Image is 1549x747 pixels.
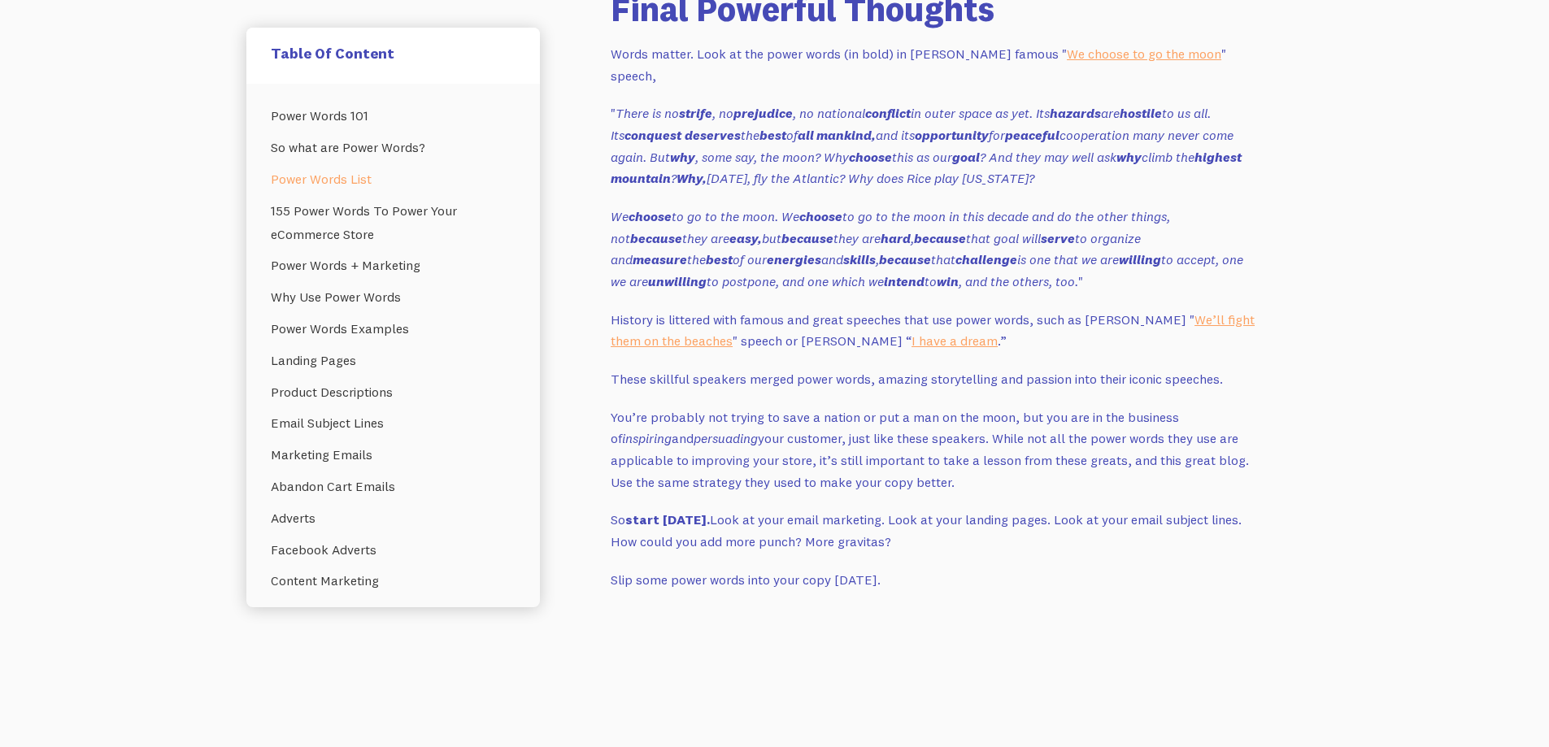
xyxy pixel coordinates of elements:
[1041,230,1075,246] em: serve
[1067,46,1221,62] a: We choose to go the moon
[849,149,892,165] em: choose
[629,208,672,224] em: choose
[682,230,729,246] em: they are
[729,230,762,246] em: easy,
[911,105,1050,121] em: in outer space as yet. Its
[931,251,955,267] em: that
[271,194,516,250] a: 155 Power Words To Power Your eCommerce Store
[271,533,516,565] a: Facebook Adverts
[876,127,915,143] em: and its
[611,206,1261,293] p: "
[1005,127,1059,143] em: peaceful
[611,208,1170,246] em: to go to the moon in this decade and do the other things, not
[611,208,629,224] em: We
[271,407,516,439] a: Email Subject Lines
[799,208,842,224] em: choose
[1050,105,1101,121] em: hazards
[271,502,516,533] a: Adverts
[793,105,865,121] em: , no national
[271,281,516,313] a: Why Use Power Words
[959,273,1078,289] em: , and the others, too.
[271,439,516,471] a: Marketing Emails
[271,163,516,195] a: Power Words List
[821,251,843,267] em: and
[733,105,793,121] em: prejudice
[912,332,998,349] a: I have a dream
[1017,251,1119,267] em: is one that we are
[633,251,687,267] em: measure
[616,105,679,121] em: There is no
[1142,149,1194,165] em: climb the
[611,368,1261,390] p: These skillful speakers merged power words, amazing storytelling and passion into their iconic sp...
[707,273,884,289] em: to postpone, and one which we
[712,105,733,121] em: , no
[271,565,516,597] a: Content Marketing
[966,230,1041,246] em: that goal will
[271,100,516,132] a: Power Words 101
[786,127,798,143] em: of
[937,273,959,289] em: win
[611,569,1261,591] p: Slip some power words into your copy [DATE].
[648,273,707,289] em: unwilling
[879,251,931,267] em: because
[762,230,781,246] em: but
[672,208,799,224] em: to go to the moon. We
[1120,105,1162,121] em: hostile
[892,149,952,165] em: this as our
[955,251,1017,267] em: challenge
[271,313,516,345] a: Power Words Examples
[677,170,707,186] em: Why,
[989,127,1005,143] em: for
[695,149,849,165] em: , some say, the moon? Why
[271,44,516,63] h5: Table Of Content
[679,105,712,121] em: strife
[759,127,786,143] em: best
[980,149,1116,165] em: ? And they may well ask
[611,127,1234,165] em: cooperation many never come again. But
[884,273,925,289] em: intend
[1101,105,1120,121] em: are
[271,132,516,163] a: So what are Power Words?
[271,471,516,502] a: Abandon Cart Emails
[271,597,516,628] a: Final Powerful Thoughts
[865,105,911,121] em: conflict
[625,511,710,528] strong: start [DATE].
[733,251,767,267] em: of our
[911,230,914,246] em: ,
[1119,251,1161,267] em: willing
[694,430,758,446] em: persuading
[630,230,682,246] em: because
[271,250,516,281] a: Power Words + Marketing
[611,509,1261,552] p: So Look at your email marketing. Look at your landing pages. Look at your email subject lines. Ho...
[624,127,681,143] em: conquest
[914,230,966,246] em: because
[707,170,1034,186] em: [DATE], fly the Atlantic? Why does Rice play [US_STATE]?
[611,102,1261,189] p: "
[611,309,1261,352] p: History is littered with famous and great speeches that use power words, such as [PERSON_NAME] " ...
[741,127,759,143] em: the
[1116,149,1142,165] em: why
[843,251,876,267] em: skills
[876,251,879,267] em: ,
[706,251,733,267] em: best
[833,230,881,246] em: they are
[622,430,672,446] em: inspiring
[671,170,677,186] em: ?
[881,230,911,246] em: hard
[271,344,516,376] a: Landing Pages
[611,406,1261,493] p: You’re probably not trying to save a nation or put a man on the moon, but you are in the business...
[670,149,695,165] em: why
[687,251,706,267] em: the
[685,127,741,143] em: deserves
[767,251,821,267] em: energies
[798,127,876,143] em: all mankind,
[925,273,937,289] em: to
[611,43,1261,86] p: Words matter. Look at the power words (in bold) in [PERSON_NAME] famous " " speech,
[781,230,833,246] em: because
[952,149,980,165] em: goal
[915,127,989,143] em: opportunity
[271,376,516,407] a: Product Descriptions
